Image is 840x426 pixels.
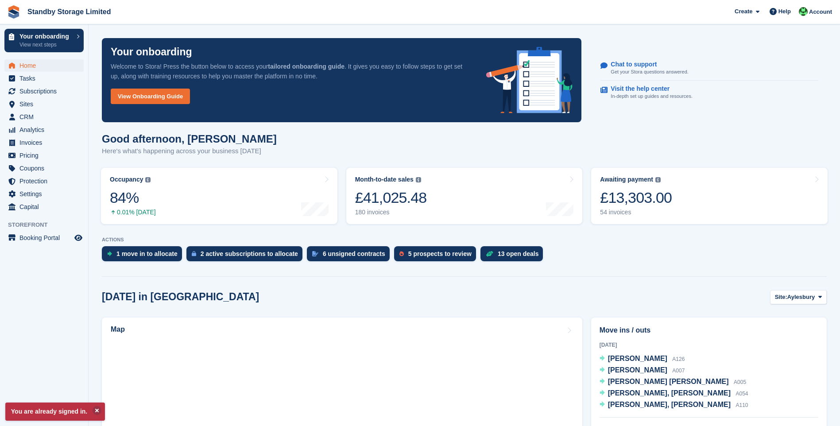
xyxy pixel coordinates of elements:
[608,401,731,408] span: [PERSON_NAME], [PERSON_NAME]
[19,98,73,110] span: Sites
[307,246,394,266] a: 6 unsigned contracts
[611,68,688,76] p: Get your Stora questions answered.
[399,251,404,256] img: prospect-51fa495bee0391a8d652442698ab0144808aea92771e9ea1ae160a38d050c398.svg
[799,7,808,16] img: Michael Walker
[486,251,493,257] img: deal-1b604bf984904fb50ccaf53a9ad4b4a5d6e5aea283cecdc64d6e3604feb123c2.svg
[611,85,685,93] p: Visit the help center
[498,250,539,257] div: 13 open deals
[672,356,685,362] span: A126
[655,177,661,182] img: icon-info-grey-7440780725fd019a000dd9b08b2336e03edf1995a4989e88bcd33f0948082b44.svg
[770,290,827,305] button: Site: Aylesbury
[4,149,84,162] a: menu
[19,162,73,174] span: Coupons
[4,72,84,85] a: menu
[4,29,84,52] a: Your onboarding View next steps
[608,389,731,397] span: [PERSON_NAME], [PERSON_NAME]
[145,177,151,182] img: icon-info-grey-7440780725fd019a000dd9b08b2336e03edf1995a4989e88bcd33f0948082b44.svg
[8,221,88,229] span: Storefront
[4,232,84,244] a: menu
[268,63,345,70] strong: tailored onboarding guide
[735,7,752,16] span: Create
[408,250,472,257] div: 5 prospects to review
[355,176,414,183] div: Month-to-date sales
[611,93,693,100] p: In-depth set up guides and resources.
[591,168,828,224] a: Awaiting payment £13,303.00 54 invoices
[600,209,672,216] div: 54 invoices
[19,232,73,244] span: Booking Portal
[116,250,178,257] div: 1 move in to allocate
[787,293,815,302] span: Aylesbury
[102,291,259,303] h2: [DATE] in [GEOGRAPHIC_DATA]
[355,209,427,216] div: 180 invoices
[394,246,480,266] a: 5 prospects to review
[4,136,84,149] a: menu
[192,251,196,256] img: active_subscription_to_allocate_icon-d502201f5373d7db506a760aba3b589e785aa758c864c3986d89f69b8ff3...
[600,399,748,411] a: [PERSON_NAME], [PERSON_NAME] A110
[480,246,548,266] a: 13 open deals
[111,47,192,57] p: Your onboarding
[186,246,307,266] a: 2 active subscriptions to allocate
[600,81,818,105] a: Visit the help center In-depth set up guides and resources.
[809,8,832,16] span: Account
[600,176,653,183] div: Awaiting payment
[111,325,125,333] h2: Map
[600,56,818,81] a: Chat to support Get your Stora questions answered.
[4,85,84,97] a: menu
[600,388,748,399] a: [PERSON_NAME], [PERSON_NAME] A054
[611,61,681,68] p: Chat to support
[19,72,73,85] span: Tasks
[600,341,818,349] div: [DATE]
[24,4,114,19] a: Standby Storage Limited
[4,98,84,110] a: menu
[110,189,156,207] div: 84%
[102,237,827,243] p: ACTIONS
[19,124,73,136] span: Analytics
[346,168,583,224] a: Month-to-date sales £41,025.48 180 invoices
[110,209,156,216] div: 0.01% [DATE]
[19,111,73,123] span: CRM
[4,175,84,187] a: menu
[101,168,337,224] a: Occupancy 84% 0.01% [DATE]
[4,162,84,174] a: menu
[73,232,84,243] a: Preview store
[110,176,143,183] div: Occupancy
[19,201,73,213] span: Capital
[19,136,73,149] span: Invoices
[5,403,105,421] p: You are already signed in.
[7,5,20,19] img: stora-icon-8386f47178a22dfd0bd8f6a31ec36ba5ce8667c1dd55bd0f319d3a0aa187defe.svg
[735,402,748,408] span: A110
[4,59,84,72] a: menu
[608,355,667,362] span: [PERSON_NAME]
[600,325,818,336] h2: Move ins / outs
[19,175,73,187] span: Protection
[19,59,73,72] span: Home
[608,366,667,374] span: [PERSON_NAME]
[600,189,672,207] div: £13,303.00
[19,188,73,200] span: Settings
[19,41,72,49] p: View next steps
[111,89,190,104] a: View Onboarding Guide
[4,111,84,123] a: menu
[355,189,427,207] div: £41,025.48
[486,47,573,113] img: onboarding-info-6c161a55d2c0e0a8cae90662b2fe09162a5109e8cc188191df67fb4f79e88e88.svg
[608,378,729,385] span: [PERSON_NAME] [PERSON_NAME]
[4,201,84,213] a: menu
[4,188,84,200] a: menu
[734,379,746,385] span: A005
[600,376,746,388] a: [PERSON_NAME] [PERSON_NAME] A005
[4,124,84,136] a: menu
[102,146,277,156] p: Here's what's happening across your business [DATE]
[600,353,685,365] a: [PERSON_NAME] A126
[201,250,298,257] div: 2 active subscriptions to allocate
[19,85,73,97] span: Subscriptions
[778,7,791,16] span: Help
[102,246,186,266] a: 1 move in to allocate
[19,33,72,39] p: Your onboarding
[323,250,385,257] div: 6 unsigned contracts
[312,251,318,256] img: contract_signature_icon-13c848040528278c33f63329250d36e43548de30e8caae1d1a13099fd9432cc5.svg
[102,133,277,145] h1: Good afternoon, [PERSON_NAME]
[19,149,73,162] span: Pricing
[111,62,472,81] p: Welcome to Stora! Press the button below to access your . It gives you easy to follow steps to ge...
[735,391,748,397] span: A054
[775,293,787,302] span: Site:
